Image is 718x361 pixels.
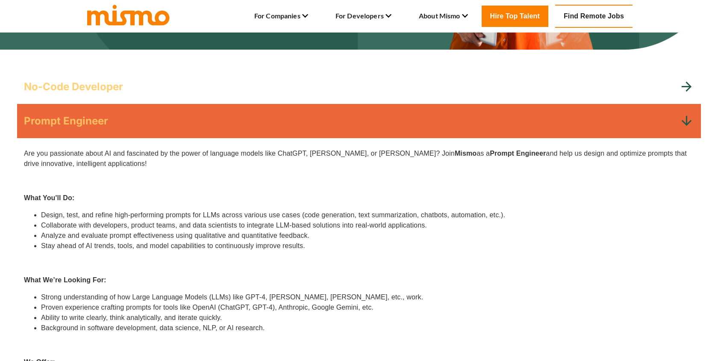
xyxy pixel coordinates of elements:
li: Ability to write clearly, think analytically, and iterate quickly. [41,313,694,323]
li: Stay ahead of AI trends, tools, and model capabilities to continuously improve results. [41,241,694,251]
li: Proven experience crafting prompts for tools like OpenAI (ChatGPT, GPT-4), Anthropic, Google Gemi... [41,302,694,313]
li: For Companies [254,9,308,24]
h5: Prompt Engineer [24,114,108,128]
li: For Developers [335,9,391,24]
div: No-Code Developer [17,70,701,104]
li: Design, test, and refine high-performing prompts for LLMs across various use cases (code generati... [41,210,694,220]
img: logo [85,3,171,26]
a: Hire Top Talent [482,6,548,27]
li: Strong understanding of how Large Language Models (LLMs) like GPT-4, [PERSON_NAME], [PERSON_NAME]... [41,292,694,302]
a: Find Remote Jobs [555,5,633,28]
li: Background in software development, data science, NLP, or AI research. [41,323,694,333]
li: Collaborate with developers, product teams, and data scientists to integrate LLM-based solutions ... [41,220,694,231]
p: Are you passionate about AI and fascinated by the power of language models like ChatGPT, [PERSON_... [24,148,694,169]
strong: Prompt Engineer [490,150,546,157]
li: About Mismo [419,9,468,24]
div: Prompt Engineer [17,104,701,138]
h5: No-Code Developer [24,80,123,94]
li: Analyze and evaluate prompt effectiveness using qualitative and quantitative feedback. [41,231,694,241]
strong: Mismo [455,150,477,157]
strong: What We’re Looking For: [24,276,106,284]
strong: What You'll Do: [24,194,74,201]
